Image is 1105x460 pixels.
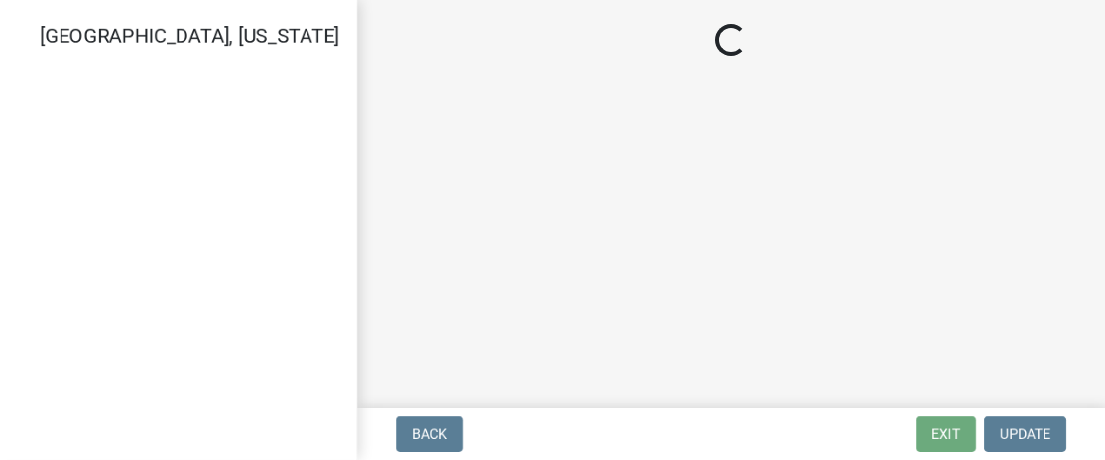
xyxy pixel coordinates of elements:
[1000,426,1050,442] span: Update
[412,426,447,442] span: Back
[396,416,463,452] button: Back
[984,416,1066,452] button: Update
[40,24,339,48] span: [GEOGRAPHIC_DATA], [US_STATE]
[916,416,976,452] button: Exit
